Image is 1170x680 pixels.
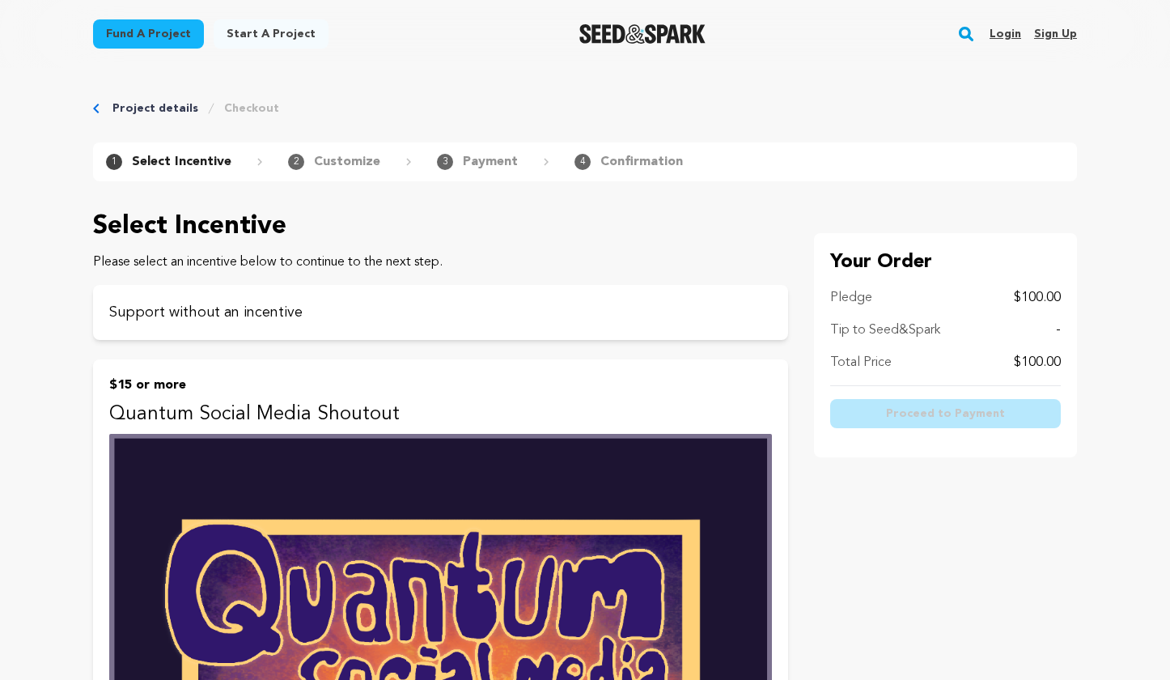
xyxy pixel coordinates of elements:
[830,399,1061,428] button: Proceed to Payment
[830,288,872,308] p: Pledge
[579,24,706,44] img: Seed&Spark Logo Dark Mode
[886,406,1005,422] span: Proceed to Payment
[830,249,1061,275] p: Your Order
[288,154,304,170] span: 2
[109,376,772,395] p: $15 or more
[112,100,198,117] a: Project details
[1014,353,1061,372] p: $100.00
[132,152,231,172] p: Select Incentive
[574,154,591,170] span: 4
[109,402,772,427] p: Quantum Social Media Shoutout
[1034,21,1077,47] a: Sign up
[109,301,772,324] p: Support without an incentive
[437,154,453,170] span: 3
[1014,288,1061,308] p: $100.00
[463,152,518,172] p: Payment
[93,207,788,246] p: Select Incentive
[224,100,279,117] a: Checkout
[990,21,1021,47] a: Login
[579,24,706,44] a: Seed&Spark Homepage
[830,353,892,372] p: Total Price
[93,253,788,272] p: Please select an incentive below to continue to the next step.
[214,19,329,49] a: Start a project
[1056,321,1061,340] p: -
[830,321,940,340] p: Tip to Seed&Spark
[600,152,683,172] p: Confirmation
[93,19,204,49] a: Fund a project
[314,152,380,172] p: Customize
[106,154,122,170] span: 1
[93,100,1077,117] div: Breadcrumb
